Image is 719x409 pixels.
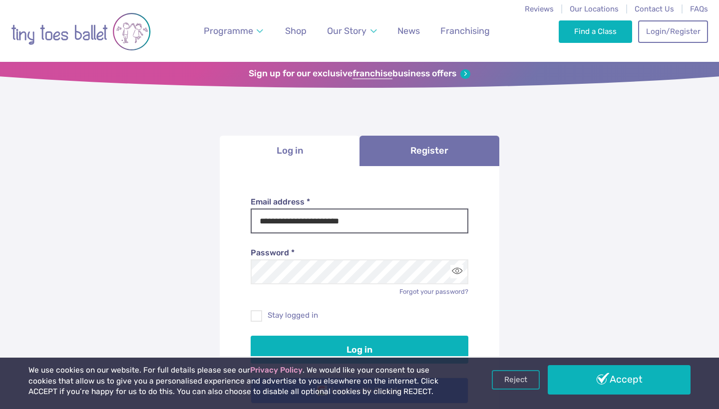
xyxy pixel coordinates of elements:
[635,4,674,13] a: Contact Us
[690,4,708,13] a: FAQs
[28,365,459,398] p: We use cookies on our website. For full details please see our . We would like your consent to us...
[249,68,470,79] a: Sign up for our exclusivefranchisebusiness offers
[548,365,691,394] a: Accept
[285,25,307,36] span: Shop
[359,136,499,166] a: Register
[327,25,366,36] span: Our Story
[251,310,469,321] label: Stay logged in
[436,20,494,42] a: Franchising
[323,20,381,42] a: Our Story
[397,25,420,36] span: News
[204,25,253,36] span: Programme
[251,336,469,364] button: Log in
[11,6,151,57] img: tiny toes ballet
[559,20,632,42] a: Find a Class
[251,197,469,207] label: Email address *
[450,265,464,278] button: Toggle password visibility
[570,4,619,13] a: Our Locations
[281,20,311,42] a: Shop
[638,20,708,42] a: Login/Register
[353,68,392,79] strong: franchise
[199,20,268,42] a: Programme
[393,20,424,42] a: News
[399,288,468,295] a: Forgot your password?
[440,25,490,36] span: Franchising
[525,4,554,13] a: Reviews
[251,247,469,258] label: Password *
[492,370,540,389] a: Reject
[250,366,303,375] a: Privacy Policy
